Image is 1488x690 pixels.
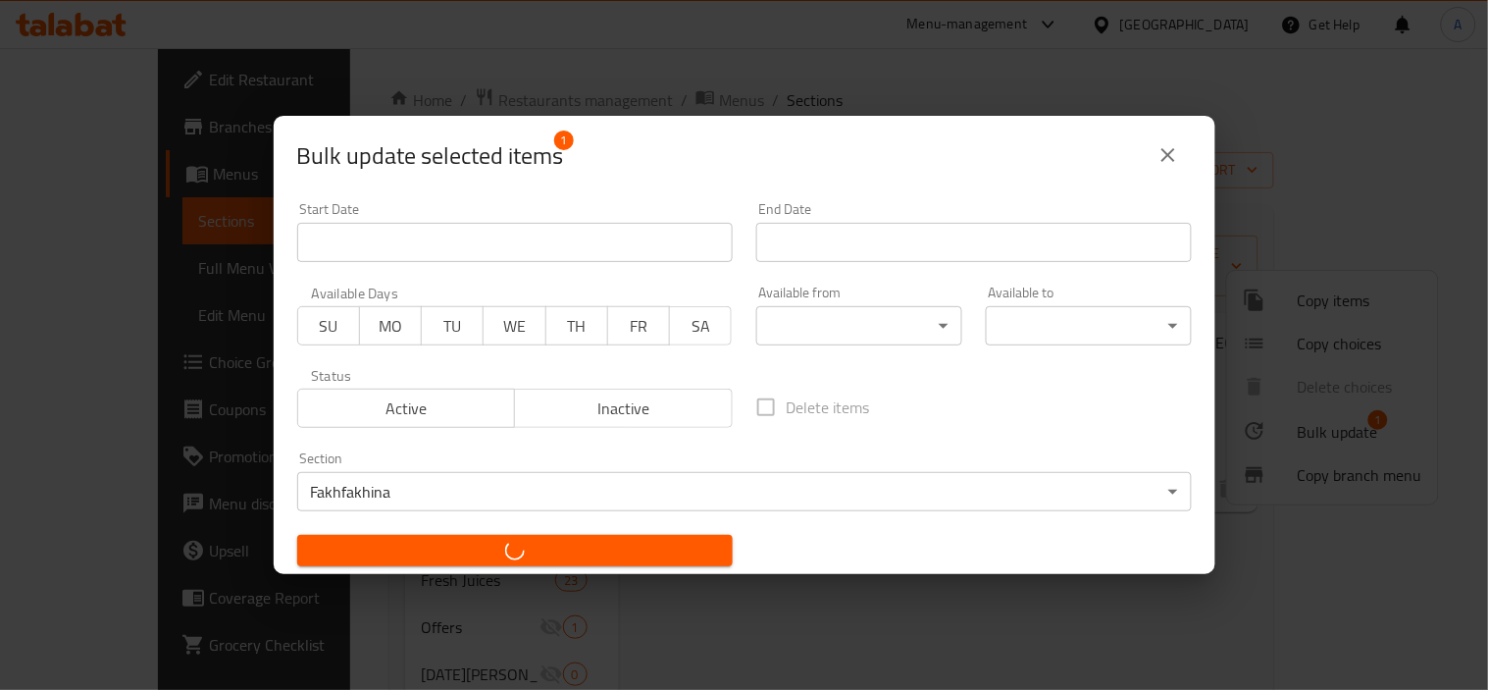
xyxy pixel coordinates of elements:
[607,306,670,345] button: FR
[421,306,484,345] button: TU
[297,306,360,345] button: SU
[297,472,1192,511] div: Fakhfakhina
[669,306,732,345] button: SA
[491,312,538,341] span: WE
[616,312,662,341] span: FR
[787,396,870,419] span: Delete items
[359,306,422,345] button: MO
[297,389,516,428] button: Active
[554,312,600,341] span: TH
[430,312,476,341] span: TU
[678,312,724,341] span: SA
[523,395,725,423] span: Inactive
[1145,132,1192,179] button: close
[554,131,574,150] span: 1
[986,306,1192,345] div: ​
[514,389,733,428] button: Inactive
[297,140,564,172] span: Selected items count
[368,312,414,341] span: MO
[756,306,962,345] div: ​
[483,306,545,345] button: WE
[306,395,508,423] span: Active
[306,312,352,341] span: SU
[545,306,608,345] button: TH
